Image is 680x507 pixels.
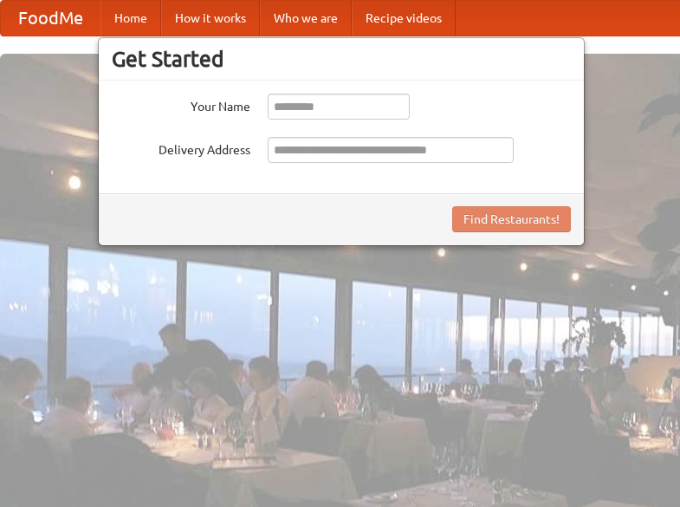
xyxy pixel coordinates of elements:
[352,1,456,36] a: Recipe videos
[100,1,161,36] a: Home
[1,1,100,36] a: FoodMe
[112,94,250,115] label: Your Name
[112,137,250,159] label: Delivery Address
[260,1,352,36] a: Who we are
[112,46,571,72] h3: Get Started
[161,1,260,36] a: How it works
[452,206,571,232] button: Find Restaurants!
